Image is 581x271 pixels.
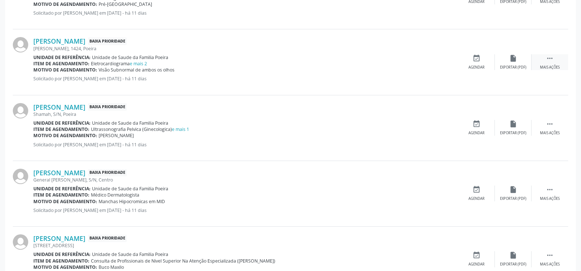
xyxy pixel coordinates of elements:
[468,131,485,136] div: Agendar
[33,103,85,111] a: [PERSON_NAME]
[540,196,560,201] div: Mais ações
[546,54,554,62] i: 
[33,192,89,198] b: Item de agendamento:
[33,111,458,117] div: Shamah, S/N, Poeira
[13,37,28,52] img: img
[33,10,458,16] p: Solicitado por [PERSON_NAME] em [DATE] - há 11 dias
[33,120,91,126] b: Unidade de referência:
[91,126,189,132] span: Ultrassonografia Pelvica (Ginecologica)
[33,126,89,132] b: Item de agendamento:
[546,251,554,259] i: 
[33,264,97,270] b: Motivo de agendamento:
[91,258,275,264] span: Consulta de Profissionais de Nivel Superior Na Atenção Especializada ([PERSON_NAME])
[500,65,526,70] div: Exportar (PDF)
[472,251,481,259] i: event_available
[99,67,174,73] span: Visão Subnormal de ambos os olhos
[540,131,560,136] div: Mais ações
[33,76,458,82] p: Solicitado por [PERSON_NAME] em [DATE] - há 11 dias
[33,54,91,61] b: Unidade de referência:
[92,54,168,61] span: Unidade de Saude da Familia Poeira
[472,54,481,62] i: event_available
[33,169,85,177] a: [PERSON_NAME]
[99,198,165,205] span: Manchas Hipocromicas em MID
[130,61,147,67] a: e mais 2
[13,234,28,250] img: img
[33,198,97,205] b: Motivo de agendamento:
[13,169,28,184] img: img
[33,61,89,67] b: Item de agendamento:
[33,132,97,139] b: Motivo de agendamento:
[172,126,189,132] a: e mais 1
[33,45,458,52] div: [PERSON_NAME], 1424, Poeira
[33,142,458,148] p: Solicitado por [PERSON_NAME] em [DATE] - há 11 dias
[99,1,152,7] span: Pré-[GEOGRAPHIC_DATA]
[509,251,517,259] i: insert_drive_file
[468,196,485,201] div: Agendar
[540,262,560,267] div: Mais ações
[546,186,554,194] i: 
[33,251,91,257] b: Unidade de referência:
[33,37,85,45] a: [PERSON_NAME]
[33,186,91,192] b: Unidade de referência:
[509,54,517,62] i: insert_drive_file
[99,264,124,270] span: Buco Maxilo
[509,120,517,128] i: insert_drive_file
[88,169,127,177] span: Baixa Prioridade
[91,61,147,67] span: Eletrocardiograma
[472,186,481,194] i: event_available
[509,186,517,194] i: insert_drive_file
[33,242,458,249] div: [STREET_ADDRESS]
[88,37,127,45] span: Baixa Prioridade
[33,207,458,213] p: Solicitado por [PERSON_NAME] em [DATE] - há 11 dias
[500,196,526,201] div: Exportar (PDF)
[33,1,97,7] b: Motivo de agendamento:
[468,65,485,70] div: Agendar
[546,120,554,128] i: 
[13,103,28,118] img: img
[92,120,168,126] span: Unidade de Saude da Familia Poeira
[540,65,560,70] div: Mais ações
[99,132,134,139] span: [PERSON_NAME]
[88,235,127,242] span: Baixa Prioridade
[500,131,526,136] div: Exportar (PDF)
[88,103,127,111] span: Baixa Prioridade
[91,192,139,198] span: Médico Dermatologista
[33,234,85,242] a: [PERSON_NAME]
[92,186,168,192] span: Unidade de Saude da Familia Poeira
[33,67,97,73] b: Motivo de agendamento:
[468,262,485,267] div: Agendar
[500,262,526,267] div: Exportar (PDF)
[92,251,168,257] span: Unidade de Saude da Familia Poeira
[33,258,89,264] b: Item de agendamento:
[472,120,481,128] i: event_available
[33,177,458,183] div: General [PERSON_NAME], S/N, Centro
